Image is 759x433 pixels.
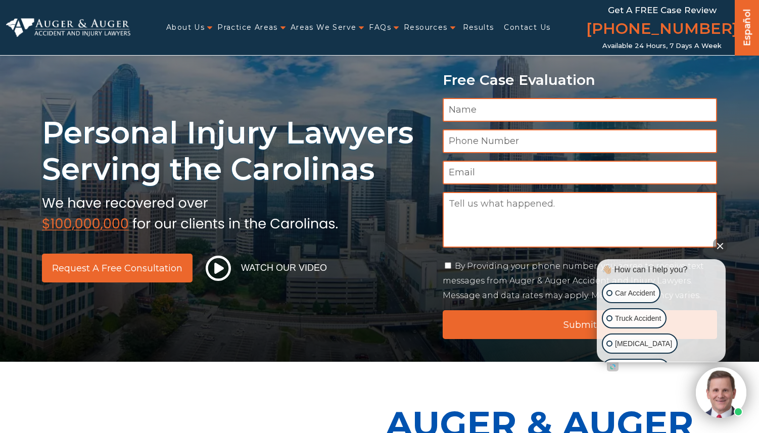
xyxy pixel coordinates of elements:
[463,17,494,38] a: Results
[504,17,550,38] a: Contact Us
[586,18,738,42] a: [PHONE_NUMBER]
[443,129,717,153] input: Phone Number
[443,310,717,339] input: Submit
[404,17,448,38] a: Resources
[615,312,661,325] p: Truck Accident
[615,287,655,300] p: Car Accident
[713,238,727,253] button: Close Intaker Chat Widget
[52,264,182,273] span: Request a Free Consultation
[203,255,330,281] button: Watch Our Video
[166,17,205,38] a: About Us
[443,161,717,184] input: Email
[291,17,357,38] a: Areas We Serve
[607,362,619,371] a: Open intaker chat
[599,264,723,275] div: 👋🏼 How can I help you?
[615,338,672,350] p: [MEDICAL_DATA]
[443,261,704,300] label: By Providing your phone number, you agree to receive text messages from Auger & Auger Accident an...
[217,17,278,38] a: Practice Areas
[608,5,717,15] span: Get a FREE Case Review
[602,42,722,50] span: Available 24 Hours, 7 Days a Week
[42,115,431,187] h1: Personal Injury Lawyers Serving the Carolinas
[443,72,717,88] p: Free Case Evaluation
[696,367,746,418] img: Intaker widget Avatar
[42,193,338,231] img: sub text
[42,254,193,282] a: Request a Free Consultation
[6,18,130,37] img: Auger & Auger Accident and Injury Lawyers Logo
[369,17,391,38] a: FAQs
[443,98,717,122] input: Name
